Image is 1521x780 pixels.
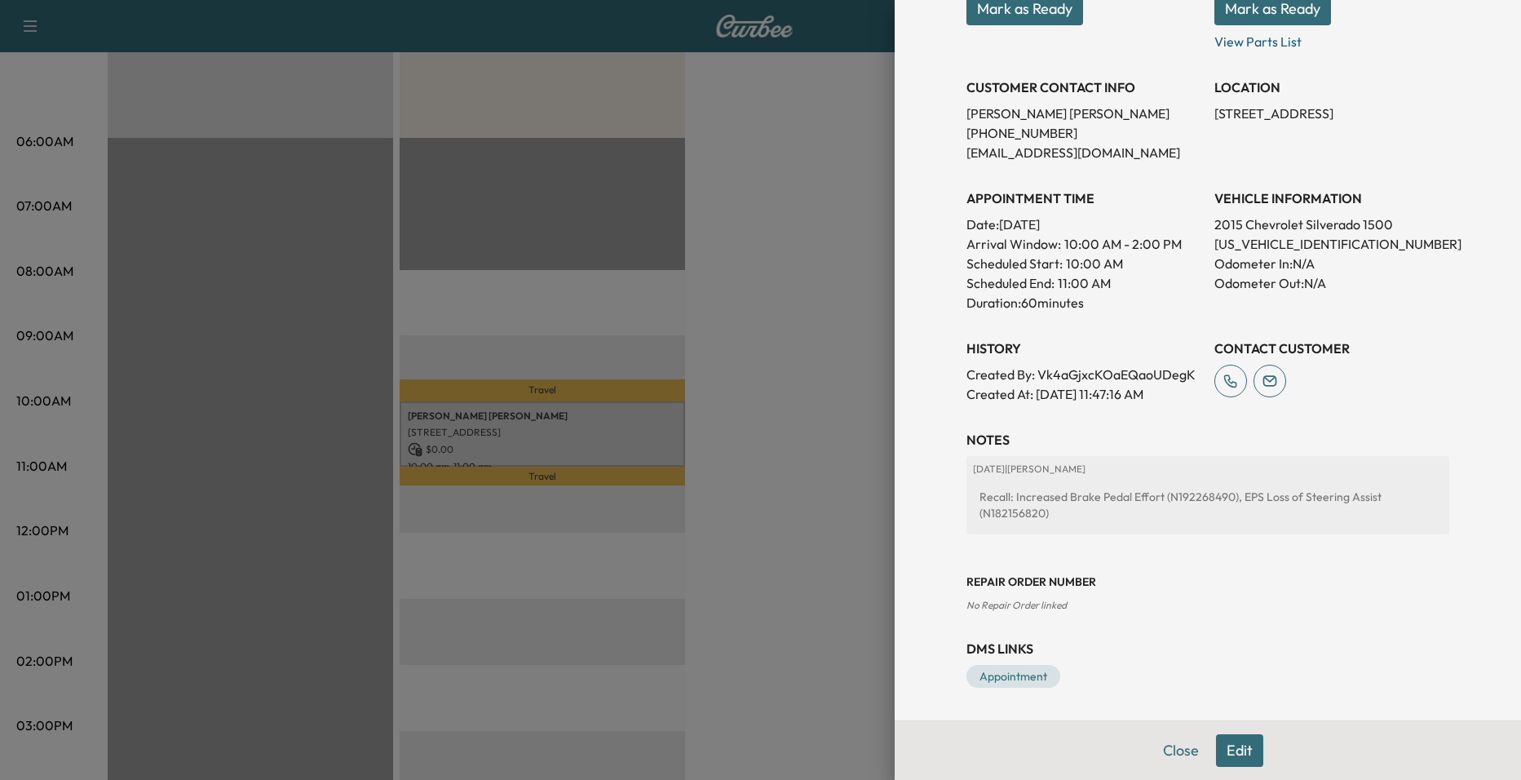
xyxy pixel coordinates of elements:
[1214,104,1449,123] p: [STREET_ADDRESS]
[966,78,1201,97] h3: CUSTOMER CONTACT INFO
[973,482,1443,528] div: Recall: Increased Brake Pedal Effort (N192268490), EPS Loss of Steering Assist (N182156820)
[1214,273,1449,293] p: Odometer Out: N/A
[1216,734,1263,767] button: Edit
[966,293,1201,312] p: Duration: 60 minutes
[1214,78,1449,97] h3: LOCATION
[1066,254,1123,273] p: 10:00 AM
[1152,734,1209,767] button: Close
[966,188,1201,208] h3: APPOINTMENT TIME
[966,639,1449,658] h3: DMS Links
[966,430,1449,450] h3: NOTES
[1064,234,1182,254] span: 10:00 AM - 2:00 PM
[1214,188,1449,208] h3: VEHICLE INFORMATION
[966,665,1060,688] a: Appointment
[966,365,1201,384] p: Created By : Vk4aGjxcKOaEQaoUDegK
[966,339,1201,358] h3: History
[966,574,1449,590] h3: Repair Order number
[966,215,1201,234] p: Date: [DATE]
[1214,234,1449,254] p: [US_VEHICLE_IDENTIFICATION_NUMBER]
[1214,339,1449,358] h3: CONTACT CUSTOMER
[966,104,1201,123] p: [PERSON_NAME] [PERSON_NAME]
[1214,254,1449,273] p: Odometer In: N/A
[966,254,1063,273] p: Scheduled Start:
[1058,273,1111,293] p: 11:00 AM
[966,273,1055,293] p: Scheduled End:
[966,384,1201,404] p: Created At : [DATE] 11:47:16 AM
[966,143,1201,162] p: [EMAIL_ADDRESS][DOMAIN_NAME]
[1214,215,1449,234] p: 2015 Chevrolet Silverado 1500
[973,463,1443,476] p: [DATE] | [PERSON_NAME]
[1214,25,1449,51] p: View Parts List
[966,599,1067,611] span: No Repair Order linked
[966,234,1201,254] p: Arrival Window:
[966,123,1201,143] p: [PHONE_NUMBER]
